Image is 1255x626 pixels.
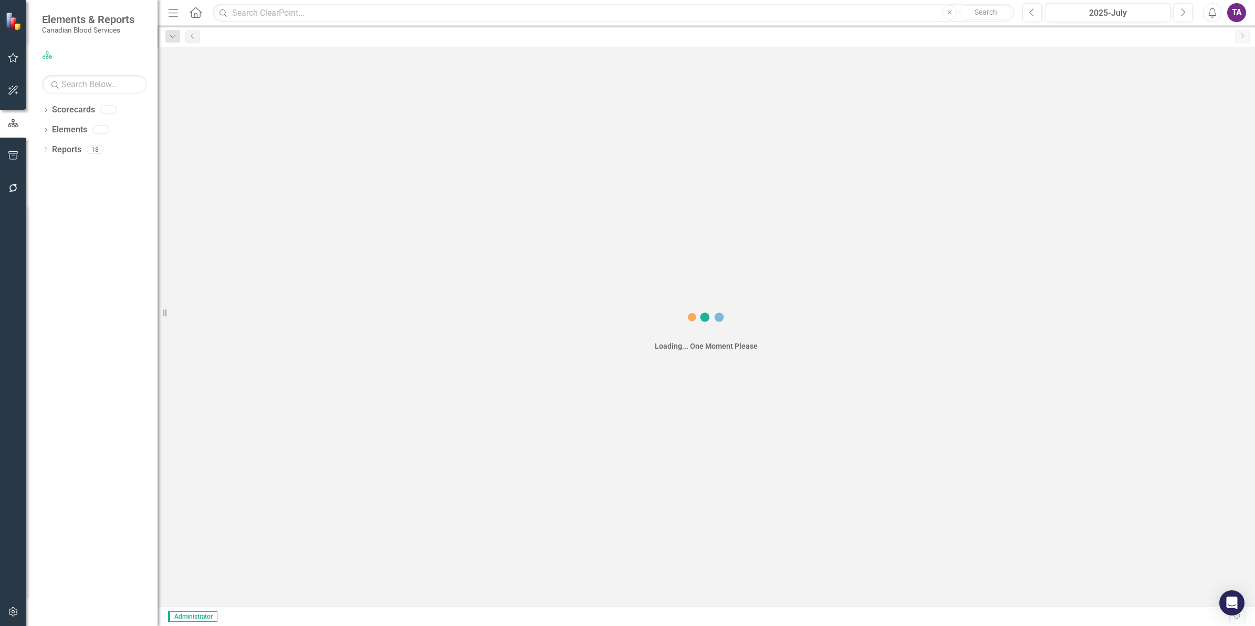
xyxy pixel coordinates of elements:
img: ClearPoint Strategy [5,12,24,30]
span: Administrator [168,611,217,622]
span: Elements & Reports [42,13,134,26]
input: Search ClearPoint... [213,4,1015,22]
button: Search [959,5,1012,20]
div: Open Intercom Messenger [1219,590,1244,615]
a: Scorecards [52,104,95,116]
div: 2025-July [1049,7,1167,19]
div: Loading... One Moment Please [655,341,758,351]
input: Search Below... [42,75,147,93]
span: Search [975,8,997,16]
button: TA [1227,3,1246,22]
small: Canadian Blood Services [42,26,134,34]
div: 18 [87,145,103,154]
a: Elements [52,124,87,136]
button: 2025-July [1045,3,1170,22]
a: Reports [52,144,81,156]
